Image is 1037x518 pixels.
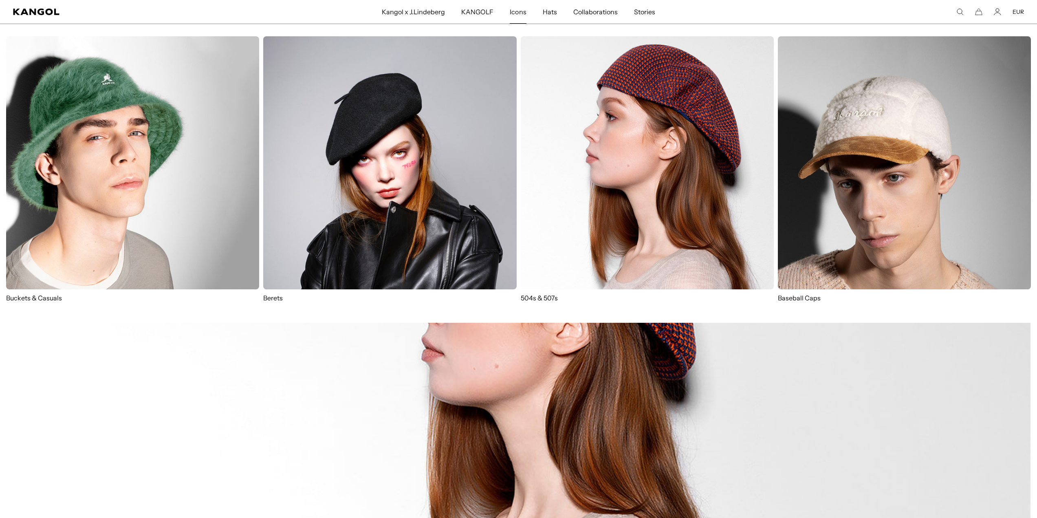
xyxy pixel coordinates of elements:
[521,293,774,302] p: 504s & 507s
[778,293,1031,302] p: Baseball Caps
[6,36,259,302] a: Buckets & Casuals
[975,8,982,15] button: Cart
[521,36,774,302] a: 504s & 507s
[263,293,516,302] p: Berets
[6,293,259,302] p: Buckets & Casuals
[263,36,516,302] a: Berets
[956,8,964,15] summary: Search here
[1013,8,1024,15] button: EUR
[13,9,253,15] a: Kangol
[994,8,1001,15] a: Account
[778,36,1031,311] a: Baseball Caps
